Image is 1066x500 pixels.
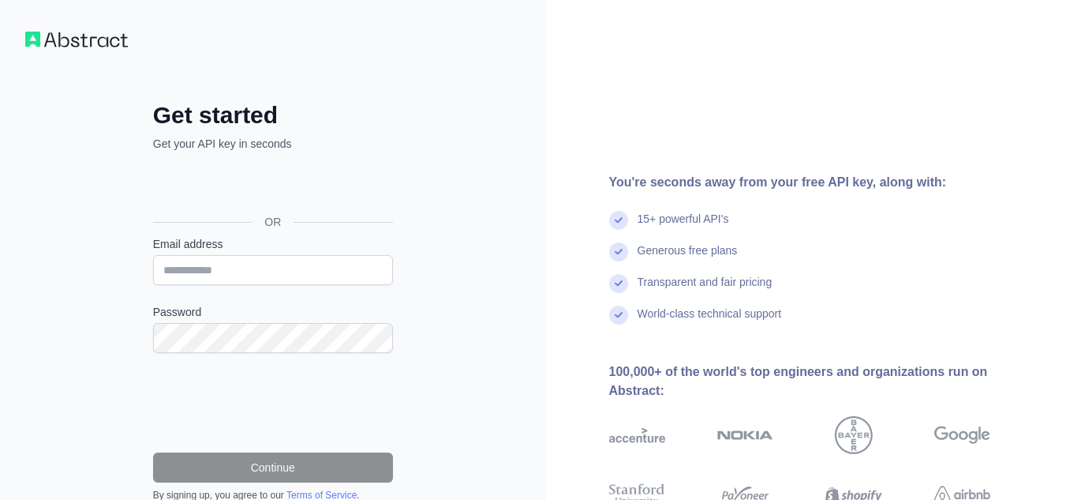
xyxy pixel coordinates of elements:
[609,173,1042,192] div: You're seconds away from your free API key, along with:
[252,214,294,230] span: OR
[153,453,393,483] button: Continue
[609,363,1042,400] div: 100,000+ of the world's top engineers and organizations run on Abstract:
[934,416,990,454] img: google
[638,274,772,306] div: Transparent and fair pricing
[153,372,393,434] iframe: reCAPTCHA
[25,32,128,47] img: Workflow
[638,306,782,337] div: World-class technical support
[609,416,665,454] img: accenture
[638,211,729,242] div: 15+ powerful API's
[638,242,738,274] div: Generous free plans
[153,136,393,152] p: Get your API key in seconds
[145,169,398,204] iframe: Sign in with Google Button
[153,236,393,252] label: Email address
[153,101,393,130] h2: Get started
[835,416,873,454] img: bayer
[609,274,628,293] img: check mark
[609,242,628,261] img: check mark
[717,416,773,454] img: nokia
[609,211,628,230] img: check mark
[153,304,393,320] label: Password
[609,306,628,325] img: check mark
